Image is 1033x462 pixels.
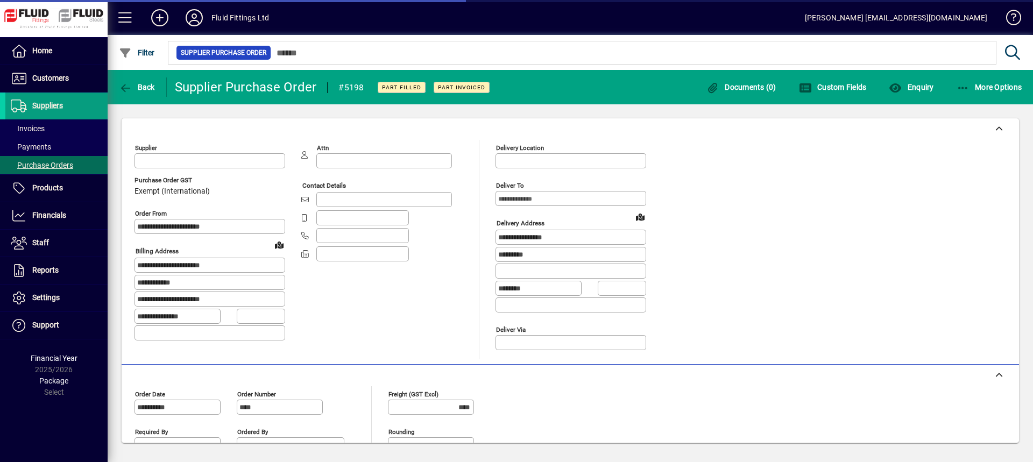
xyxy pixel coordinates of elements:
[11,161,73,169] span: Purchase Orders
[5,230,108,257] a: Staff
[388,428,414,435] mat-label: Rounding
[957,83,1022,91] span: More Options
[805,9,987,26] div: [PERSON_NAME] [EMAIL_ADDRESS][DOMAIN_NAME]
[496,325,526,333] mat-label: Deliver via
[143,8,177,27] button: Add
[39,376,68,385] span: Package
[5,119,108,138] a: Invoices
[632,208,649,225] a: View on map
[31,354,77,363] span: Financial Year
[5,257,108,284] a: Reports
[5,175,108,202] a: Products
[271,236,288,253] a: View on map
[799,83,867,91] span: Custom Fields
[135,390,165,397] mat-label: Order date
[438,84,485,91] span: Part Invoiced
[796,77,869,97] button: Custom Fields
[5,312,108,339] a: Support
[382,84,421,91] span: Part Filled
[954,77,1025,97] button: More Options
[32,46,52,55] span: Home
[116,77,158,97] button: Back
[177,8,211,27] button: Profile
[998,2,1020,37] a: Knowledge Base
[338,79,364,96] div: #5198
[32,74,69,82] span: Customers
[32,183,63,192] span: Products
[317,144,329,152] mat-label: Attn
[181,47,266,58] span: Supplier Purchase Order
[706,83,776,91] span: Documents (0)
[135,177,210,184] span: Purchase Order GST
[704,77,779,97] button: Documents (0)
[5,285,108,311] a: Settings
[496,182,524,189] mat-label: Deliver To
[135,187,210,196] span: Exempt (International)
[135,428,168,435] mat-label: Required by
[237,428,268,435] mat-label: Ordered by
[119,83,155,91] span: Back
[108,77,167,97] app-page-header-button: Back
[11,124,45,133] span: Invoices
[175,79,317,96] div: Supplier Purchase Order
[32,293,60,302] span: Settings
[119,48,155,57] span: Filter
[32,238,49,247] span: Staff
[32,321,59,329] span: Support
[5,156,108,174] a: Purchase Orders
[5,202,108,229] a: Financials
[32,211,66,219] span: Financials
[496,144,544,152] mat-label: Delivery Location
[135,144,157,152] mat-label: Supplier
[886,77,936,97] button: Enquiry
[116,43,158,62] button: Filter
[5,138,108,156] a: Payments
[5,38,108,65] a: Home
[32,266,59,274] span: Reports
[889,83,933,91] span: Enquiry
[32,101,63,110] span: Suppliers
[237,390,276,397] mat-label: Order number
[211,9,269,26] div: Fluid Fittings Ltd
[135,210,167,217] mat-label: Order from
[388,390,438,397] mat-label: Freight (GST excl)
[11,143,51,151] span: Payments
[5,65,108,92] a: Customers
